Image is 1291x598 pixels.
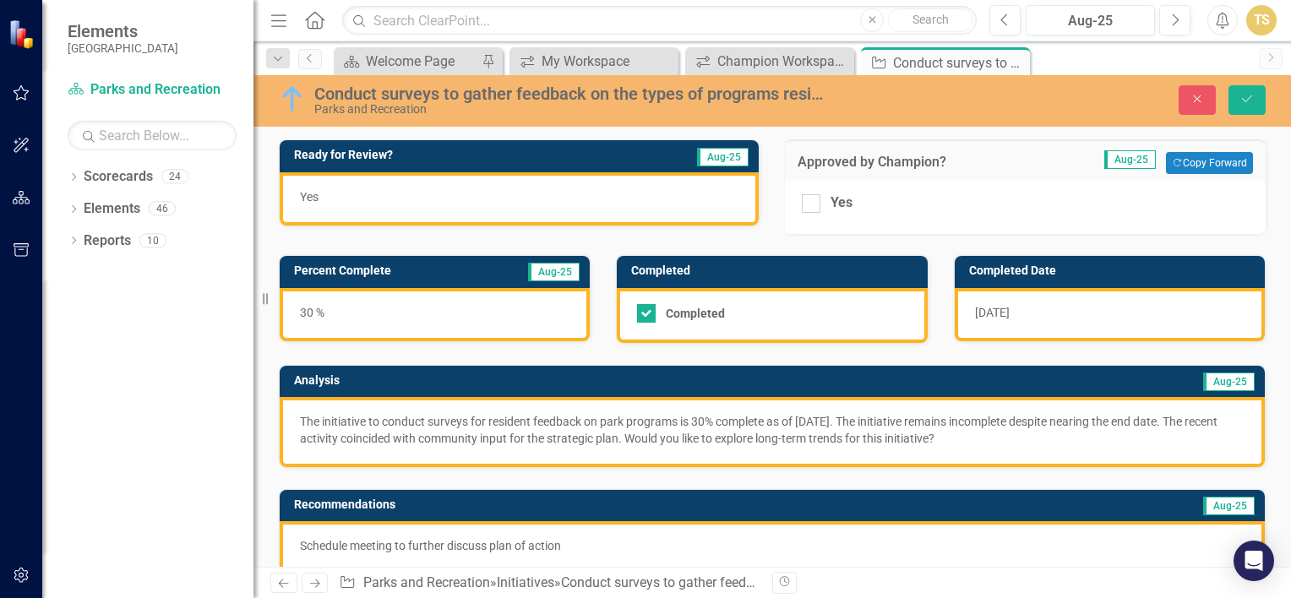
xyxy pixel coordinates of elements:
button: Copy Forward [1166,152,1253,174]
a: Parks and Recreation [363,574,490,590]
h3: Percent Complete [294,264,480,277]
div: Parks and Recreation [314,103,825,116]
h3: Ready for Review? [294,149,591,161]
span: Aug-25 [1203,497,1255,515]
div: 24 [161,170,188,184]
div: 46 [149,202,176,216]
button: Search [888,8,972,32]
span: Aug-25 [1104,150,1156,169]
span: Aug-25 [697,148,749,166]
span: Elements [68,21,178,41]
div: Aug-25 [1032,11,1149,31]
div: Welcome Page [366,51,477,72]
p: Schedule meeting to further discuss plan of action [300,537,1245,554]
small: [GEOGRAPHIC_DATA] [68,41,178,55]
img: In Progress [279,85,306,112]
div: Champion Workspace [717,51,850,72]
h3: Completed [631,264,918,277]
a: Initiatives [497,574,554,590]
button: TS [1246,5,1277,35]
div: Conduct surveys to gather feedback on the types of programs residents want to see in their parks. [561,574,1141,590]
h3: Recommendations [294,498,925,511]
a: Scorecards [84,167,153,187]
div: » » [339,574,760,593]
input: Search Below... [68,121,237,150]
a: My Workspace [514,51,674,72]
div: Yes [831,193,852,213]
h3: Completed Date [969,264,1256,277]
div: 30 % [280,288,590,341]
p: The initiative to conduct surveys for resident feedback on park programs is 30% complete as of [D... [300,413,1245,447]
button: Aug-25 [1026,5,1155,35]
div: 10 [139,233,166,247]
input: Search ClearPoint... [342,6,977,35]
h3: Analysis [294,374,738,387]
a: Reports [84,231,131,251]
a: Elements [84,199,140,219]
div: Conduct surveys to gather feedback on the types of programs residents want to see in their parks. [314,84,825,103]
div: My Workspace [542,51,674,72]
div: Open Intercom Messenger [1234,541,1274,581]
img: ClearPoint Strategy [8,19,38,48]
span: Aug-25 [1203,372,1255,391]
a: Parks and Recreation [68,80,237,100]
a: Welcome Page [338,51,477,72]
div: Conduct surveys to gather feedback on the types of programs residents want to see in their parks. [893,52,1026,73]
span: Yes [300,190,319,204]
h3: Approved by Champion? [798,155,1025,170]
span: Search [912,13,949,26]
a: Champion Workspace [689,51,850,72]
span: Aug-25 [528,263,580,281]
span: [DATE] [975,306,1010,319]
